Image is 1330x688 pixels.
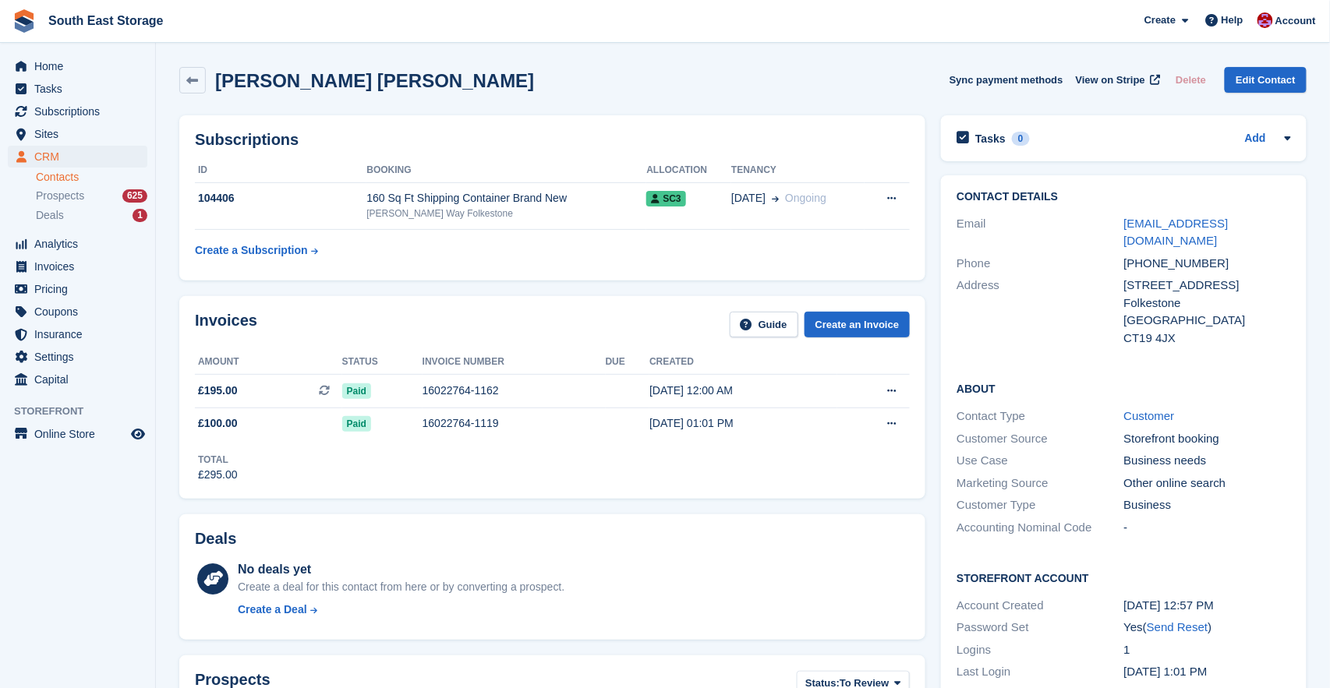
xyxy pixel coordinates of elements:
[8,55,147,77] a: menu
[730,312,798,337] a: Guide
[34,233,128,255] span: Analytics
[215,70,534,91] h2: [PERSON_NAME] [PERSON_NAME]
[36,170,147,185] a: Contacts
[975,132,1006,146] h2: Tasks
[1124,519,1291,537] div: -
[8,78,147,100] a: menu
[423,383,606,399] div: 16022764-1162
[957,597,1123,615] div: Account Created
[731,158,865,183] th: Tenancy
[423,350,606,375] th: Invoice number
[34,123,128,145] span: Sites
[1124,295,1291,312] div: Folkestone
[957,191,1291,203] h2: Contact Details
[957,380,1291,396] h2: About
[366,206,646,221] div: [PERSON_NAME] Way Folkestone
[1124,641,1291,659] div: 1
[14,404,155,419] span: Storefront
[731,190,766,206] span: [DATE]
[1222,12,1243,28] span: Help
[195,312,257,337] h2: Invoices
[957,641,1123,659] div: Logins
[1124,409,1175,422] a: Customer
[957,277,1123,347] div: Address
[342,416,371,432] span: Paid
[1124,217,1229,248] a: [EMAIL_ADDRESS][DOMAIN_NAME]
[8,146,147,168] a: menu
[238,560,564,579] div: No deals yet
[646,191,685,206] span: SC3
[238,602,307,618] div: Create a Deal
[198,453,238,467] div: Total
[34,301,128,323] span: Coupons
[195,530,236,548] h2: Deals
[1225,67,1307,93] a: Edit Contact
[42,8,170,34] a: South East Storage
[1124,475,1291,492] div: Other online search
[1169,67,1212,93] button: Delete
[606,350,650,375] th: Due
[1124,312,1291,330] div: [GEOGRAPHIC_DATA]
[36,188,147,204] a: Prospects 625
[8,369,147,390] a: menu
[36,207,147,224] a: Deals 1
[198,383,238,399] span: £195.00
[8,256,147,277] a: menu
[34,78,128,100] span: Tasks
[957,255,1123,273] div: Phone
[1124,430,1291,448] div: Storefront booking
[1124,597,1291,615] div: [DATE] 12:57 PM
[1245,130,1266,148] a: Add
[34,101,128,122] span: Subscriptions
[1012,132,1030,146] div: 0
[342,383,371,399] span: Paid
[8,301,147,323] a: menu
[1076,72,1145,88] span: View on Stripe
[950,67,1063,93] button: Sync payment methods
[238,579,564,595] div: Create a deal for this contact from here or by converting a prospect.
[195,131,910,149] h2: Subscriptions
[195,236,318,265] a: Create a Subscription
[195,350,342,375] th: Amount
[1124,619,1291,637] div: Yes
[1144,12,1176,28] span: Create
[8,278,147,300] a: menu
[36,208,64,223] span: Deals
[34,256,128,277] span: Invoices
[1124,255,1291,273] div: [PHONE_NUMBER]
[1124,452,1291,470] div: Business needs
[8,423,147,445] a: menu
[34,346,128,368] span: Settings
[957,570,1291,585] h2: Storefront Account
[957,496,1123,514] div: Customer Type
[34,323,128,345] span: Insurance
[8,101,147,122] a: menu
[36,189,84,203] span: Prospects
[649,350,837,375] th: Created
[1124,277,1291,295] div: [STREET_ADDRESS]
[34,55,128,77] span: Home
[133,209,147,222] div: 1
[366,158,646,183] th: Booking
[1275,13,1316,29] span: Account
[129,425,147,443] a: Preview store
[1124,665,1208,678] time: 2025-08-29 12:01:46 UTC
[8,123,147,145] a: menu
[957,619,1123,637] div: Password Set
[423,415,606,432] div: 16022764-1119
[12,9,36,33] img: stora-icon-8386f47178a22dfd0bd8f6a31ec36ba5ce8667c1dd55bd0f319d3a0aa187defe.svg
[957,452,1123,470] div: Use Case
[957,408,1123,425] div: Contact Type
[198,415,238,432] span: £100.00
[34,369,128,390] span: Capital
[805,312,911,337] a: Create an Invoice
[342,350,423,375] th: Status
[1143,620,1212,633] span: ( )
[34,423,128,445] span: Online Store
[957,663,1123,681] div: Last Login
[195,190,366,206] div: 104406
[957,475,1123,492] div: Marketing Source
[646,158,731,183] th: Allocation
[8,233,147,255] a: menu
[957,430,1123,448] div: Customer Source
